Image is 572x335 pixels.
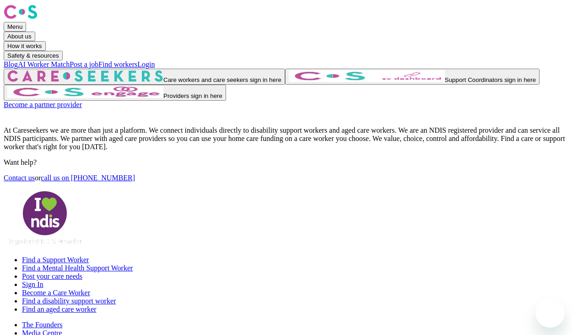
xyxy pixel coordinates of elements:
button: Care workers and care seekers sign in here [4,69,285,85]
a: Post a job [70,60,98,68]
a: Find a Mental Health Support Worker [22,264,133,272]
button: Menu [4,22,26,32]
p: Want help? [4,158,568,167]
a: call us on [PHONE_NUMBER] [41,174,135,182]
a: Become a Care Worker [22,289,90,297]
p: At Careseekers we are more than just a platform. We connect individuals directly to disability su... [4,126,568,151]
span: Support Coordinators sign in here [445,76,536,83]
button: About us [4,32,35,41]
a: Careseekers home page [4,111,115,119]
span: Care workers and care seekers sign in here [163,76,281,83]
a: Become a partner provider [4,101,82,108]
a: Find workers [98,60,137,68]
a: Sign In [22,281,43,288]
a: Blog [4,60,18,68]
a: Find a Support Worker [22,256,89,264]
a: Find an aged care worker [22,305,97,313]
img: Registered NDIS provider [4,189,86,247]
a: Post your care needs [22,272,82,280]
button: Providers sign in here [4,85,226,101]
a: Find a disability support worker [22,297,116,305]
a: Careseekers logo [4,14,38,22]
button: Support Coordinators sign in here [285,69,540,85]
a: AI Worker Match [18,60,70,68]
img: Careseekers logo [4,4,38,20]
a: The Founders [22,321,62,329]
button: How it works [4,41,46,51]
button: Safety & resources [4,51,63,60]
a: Login [137,60,155,68]
iframe: Button to launch messaging window [535,298,565,328]
span: Providers sign in here [163,92,222,99]
p: or [4,174,568,182]
a: Contact us [4,174,35,182]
